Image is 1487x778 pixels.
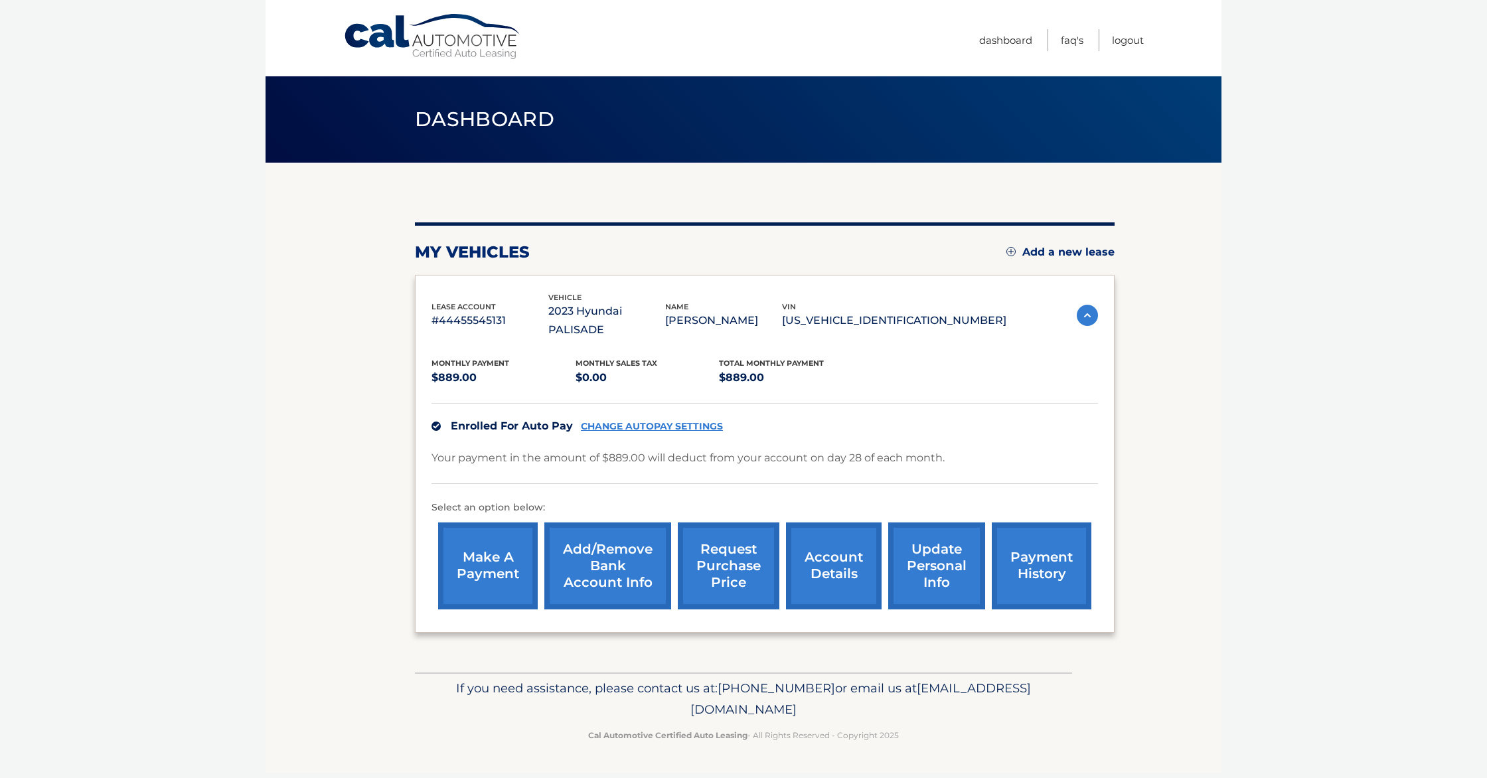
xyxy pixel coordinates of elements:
[665,311,782,330] p: [PERSON_NAME]
[431,500,1098,516] p: Select an option below:
[576,358,657,368] span: Monthly sales Tax
[678,522,779,609] a: request purchase price
[431,311,548,330] p: #44455545131
[544,522,671,609] a: Add/Remove bank account info
[782,311,1006,330] p: [US_VEHICLE_IDENTIFICATION_NUMBER]
[438,522,538,609] a: make a payment
[343,13,522,60] a: Cal Automotive
[1077,305,1098,326] img: accordion-active.svg
[415,107,554,131] span: Dashboard
[415,242,530,262] h2: my vehicles
[424,728,1063,742] p: - All Rights Reserved - Copyright 2025
[451,420,573,432] span: Enrolled For Auto Pay
[719,358,824,368] span: Total Monthly Payment
[576,368,720,387] p: $0.00
[581,421,723,432] a: CHANGE AUTOPAY SETTINGS
[424,678,1063,720] p: If you need assistance, please contact us at: or email us at
[431,302,496,311] span: lease account
[782,302,796,311] span: vin
[431,449,945,467] p: Your payment in the amount of $889.00 will deduct from your account on day 28 of each month.
[1061,29,1083,51] a: FAQ's
[719,368,863,387] p: $889.00
[431,358,509,368] span: Monthly Payment
[1112,29,1144,51] a: Logout
[431,422,441,431] img: check.svg
[992,522,1091,609] a: payment history
[548,302,665,339] p: 2023 Hyundai PALISADE
[786,522,882,609] a: account details
[548,293,582,302] span: vehicle
[888,522,985,609] a: update personal info
[1006,247,1016,256] img: add.svg
[588,730,747,740] strong: Cal Automotive Certified Auto Leasing
[1006,246,1115,259] a: Add a new lease
[979,29,1032,51] a: Dashboard
[431,368,576,387] p: $889.00
[665,302,688,311] span: name
[718,680,835,696] span: [PHONE_NUMBER]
